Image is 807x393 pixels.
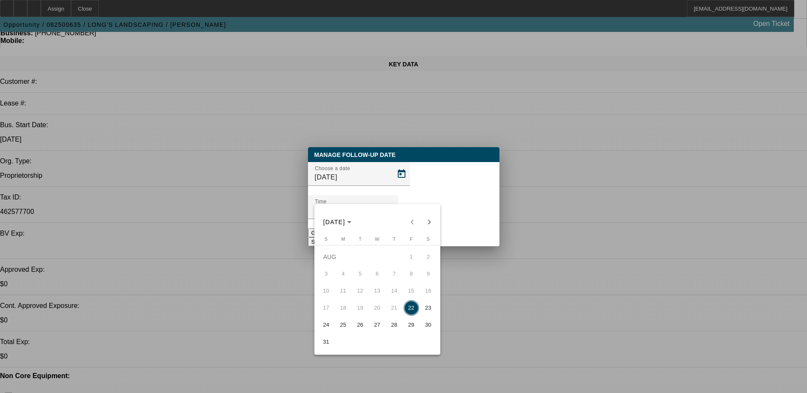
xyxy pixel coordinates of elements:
[370,283,385,299] span: 13
[318,265,335,282] button: August 3, 2025
[352,299,369,316] button: August 19, 2025
[387,266,402,282] span: 7
[336,283,351,299] span: 11
[370,300,385,316] span: 20
[386,299,403,316] button: August 21, 2025
[318,299,335,316] button: August 17, 2025
[386,282,403,299] button: August 14, 2025
[410,236,413,242] span: F
[427,236,430,242] span: S
[319,334,334,350] span: 31
[421,249,436,265] span: 2
[375,236,379,242] span: W
[387,283,402,299] span: 14
[318,282,335,299] button: August 10, 2025
[352,282,369,299] button: August 12, 2025
[403,265,420,282] button: August 8, 2025
[404,317,419,333] span: 29
[319,266,334,282] span: 3
[404,283,419,299] span: 15
[421,300,436,316] span: 23
[420,248,437,265] button: August 2, 2025
[341,236,345,242] span: M
[420,265,437,282] button: August 9, 2025
[319,283,334,299] span: 10
[421,214,438,231] button: Next month
[319,317,334,333] span: 24
[369,265,386,282] button: August 6, 2025
[319,300,334,316] span: 17
[420,316,437,333] button: August 30, 2025
[403,316,420,333] button: August 29, 2025
[386,265,403,282] button: August 7, 2025
[318,333,335,350] button: August 31, 2025
[353,266,368,282] span: 5
[353,283,368,299] span: 12
[352,265,369,282] button: August 5, 2025
[325,236,328,242] span: S
[369,282,386,299] button: August 13, 2025
[335,316,352,333] button: August 25, 2025
[370,317,385,333] span: 27
[393,236,396,242] span: T
[353,317,368,333] span: 26
[335,299,352,316] button: August 18, 2025
[369,316,386,333] button: August 27, 2025
[421,317,436,333] span: 30
[370,266,385,282] span: 6
[387,300,402,316] span: 21
[403,248,420,265] button: August 1, 2025
[369,299,386,316] button: August 20, 2025
[403,282,420,299] button: August 15, 2025
[336,266,351,282] span: 4
[336,300,351,316] span: 18
[323,219,345,225] span: [DATE]
[335,282,352,299] button: August 11, 2025
[421,283,436,299] span: 16
[404,266,419,282] span: 8
[320,214,355,230] button: Choose month and year
[387,317,402,333] span: 28
[420,299,437,316] button: August 23, 2025
[386,316,403,333] button: August 28, 2025
[404,249,419,265] span: 1
[403,299,420,316] button: August 22, 2025
[335,265,352,282] button: August 4, 2025
[421,266,436,282] span: 9
[352,316,369,333] button: August 26, 2025
[353,300,368,316] span: 19
[420,282,437,299] button: August 16, 2025
[359,236,362,242] span: T
[336,317,351,333] span: 25
[404,300,419,316] span: 22
[318,316,335,333] button: August 24, 2025
[318,248,403,265] td: AUG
